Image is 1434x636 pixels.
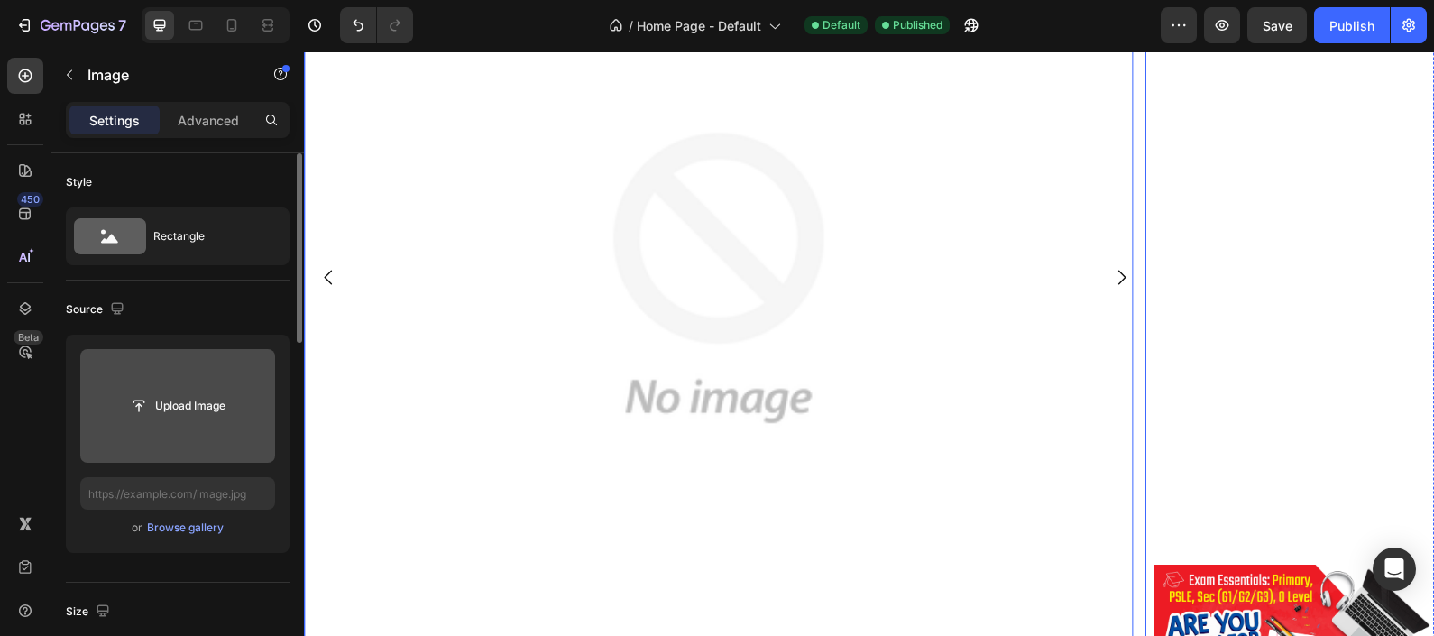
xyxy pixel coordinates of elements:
[89,111,140,130] p: Settings
[14,330,43,345] div: Beta
[793,202,842,252] button: Carousel Next Arrow
[304,51,1434,636] iframe: Design area
[132,517,142,539] span: or
[115,390,241,422] button: Upload Image
[1314,7,1390,43] button: Publish
[178,111,239,130] p: Advanced
[153,216,263,257] div: Rectangle
[146,519,225,537] button: Browse gallery
[17,192,43,207] div: 450
[340,7,413,43] div: Undo/Redo
[7,7,134,43] button: 7
[66,600,114,624] div: Size
[893,17,942,33] span: Published
[66,298,128,322] div: Source
[1373,548,1416,591] div: Open Intercom Messenger
[1329,16,1374,35] div: Publish
[1263,18,1292,33] span: Save
[629,16,633,35] span: /
[80,477,275,510] input: https://example.com/image.jpg
[823,17,860,33] span: Default
[147,520,224,536] div: Browse gallery
[66,174,92,190] div: Style
[637,16,761,35] span: Home Page - Default
[87,64,241,86] p: Image
[1247,7,1307,43] button: Save
[118,14,126,36] p: 7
